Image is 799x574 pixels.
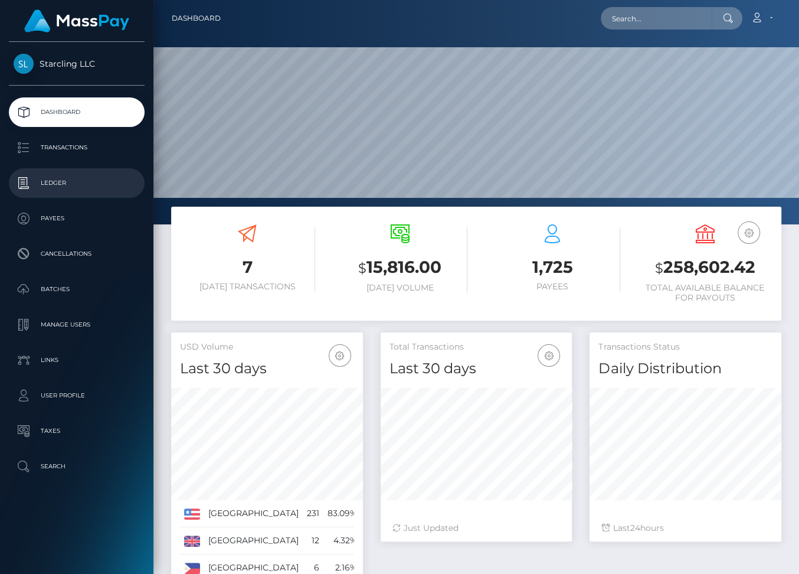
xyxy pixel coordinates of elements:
h5: USD Volume [180,341,354,353]
a: Ledger [9,168,145,198]
p: Search [14,458,140,475]
p: Ledger [14,174,140,192]
img: GB.png [184,536,200,546]
td: 83.09% [323,500,361,527]
h5: Transactions Status [598,341,772,353]
p: Dashboard [14,103,140,121]
p: Manage Users [14,316,140,334]
p: Batches [14,281,140,298]
td: [GEOGRAPHIC_DATA] [204,500,303,527]
a: Manage Users [9,310,145,340]
a: Payees [9,204,145,233]
h3: 1,725 [485,256,620,279]
h6: [DATE] Transactions [180,282,315,292]
a: User Profile [9,381,145,410]
a: Dashboard [172,6,221,31]
div: Just Updated [392,522,561,534]
td: [GEOGRAPHIC_DATA] [204,527,303,555]
td: 231 [303,500,323,527]
h4: Daily Distribution [598,358,772,379]
h4: Last 30 days [180,358,354,379]
p: Transactions [14,139,140,156]
h6: Payees [485,282,620,292]
h6: [DATE] Volume [333,283,468,293]
h6: Total Available Balance for Payouts [638,283,773,303]
h3: 7 [180,256,315,279]
h3: 258,602.42 [638,256,773,280]
a: Links [9,345,145,375]
small: $ [358,260,366,276]
span: Starcling LLC [9,58,145,69]
p: Cancellations [14,245,140,263]
p: Taxes [14,422,140,440]
p: Links [14,351,140,369]
img: Starcling LLC [14,54,34,74]
div: Last hours [601,522,769,534]
td: 12 [303,527,323,555]
a: Dashboard [9,97,145,127]
img: PH.png [184,563,200,573]
a: Transactions [9,133,145,162]
p: Payees [14,210,140,227]
img: US.png [184,508,200,519]
h3: 15,816.00 [333,256,468,280]
a: Taxes [9,416,145,446]
h5: Total Transactions [389,341,564,353]
img: MassPay Logo [24,9,129,32]
a: Search [9,452,145,481]
td: 4.32% [323,527,361,555]
small: $ [655,260,663,276]
span: 24 [630,523,640,533]
p: User Profile [14,387,140,405]
input: Search... [601,7,712,30]
a: Batches [9,275,145,304]
h4: Last 30 days [389,358,564,379]
a: Cancellations [9,239,145,269]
